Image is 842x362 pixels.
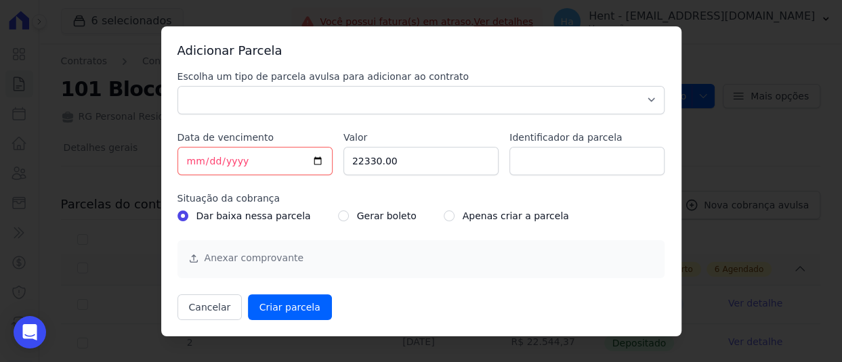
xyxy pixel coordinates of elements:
[248,294,332,320] input: Criar parcela
[343,131,499,144] label: Valor
[177,70,665,83] label: Escolha um tipo de parcela avulsa para adicionar ao contrato
[509,131,665,144] label: Identificador da parcela
[177,43,665,59] h3: Adicionar Parcela
[14,316,46,348] div: Open Intercom Messenger
[177,131,333,144] label: Data de vencimento
[177,294,243,320] button: Cancelar
[177,191,665,205] label: Situação da cobrança
[357,208,417,224] label: Gerar boleto
[196,208,311,224] label: Dar baixa nessa parcela
[463,208,569,224] label: Apenas criar a parcela
[205,251,304,265] a: Anexar comprovante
